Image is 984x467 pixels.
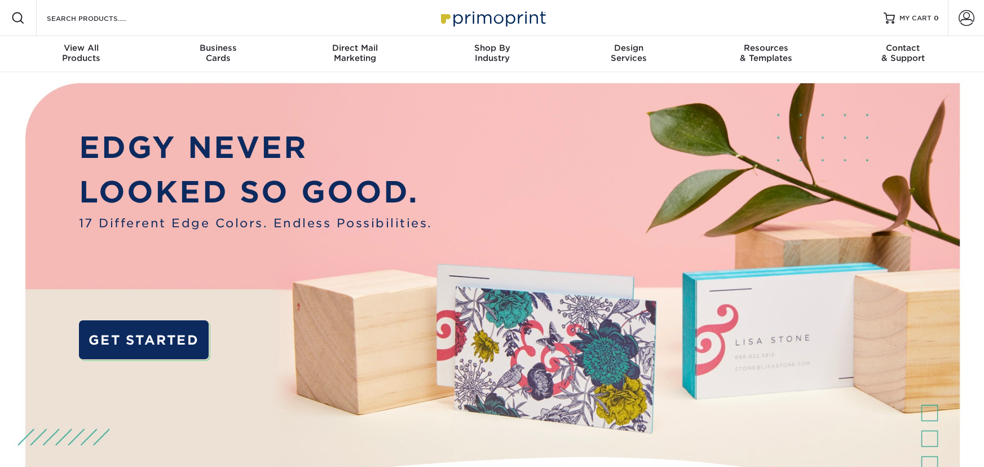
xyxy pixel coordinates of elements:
span: View All [13,43,150,53]
p: LOOKED SO GOOD. [79,170,433,215]
a: GET STARTED [79,320,209,359]
a: BusinessCards [149,36,286,72]
a: View AllProducts [13,36,150,72]
span: 17 Different Edge Colors. Endless Possibilities. [79,214,433,232]
span: Contact [835,43,972,53]
span: Direct Mail [286,43,423,53]
div: Services [561,43,698,63]
a: Contact& Support [835,36,972,72]
p: EDGY NEVER [79,126,433,170]
span: Business [149,43,286,53]
img: Primoprint [436,6,549,30]
span: Design [561,43,698,53]
a: DesignServices [561,36,698,72]
a: Resources& Templates [698,36,835,72]
span: Shop By [423,43,561,53]
div: & Support [835,43,972,63]
div: Products [13,43,150,63]
a: Shop ByIndustry [423,36,561,72]
span: Resources [698,43,835,53]
div: Marketing [286,43,423,63]
div: Cards [149,43,286,63]
input: SEARCH PRODUCTS..... [46,11,156,25]
div: & Templates [698,43,835,63]
a: Direct MailMarketing [286,36,423,72]
div: Industry [423,43,561,63]
span: MY CART [899,14,932,23]
span: 0 [934,14,939,22]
